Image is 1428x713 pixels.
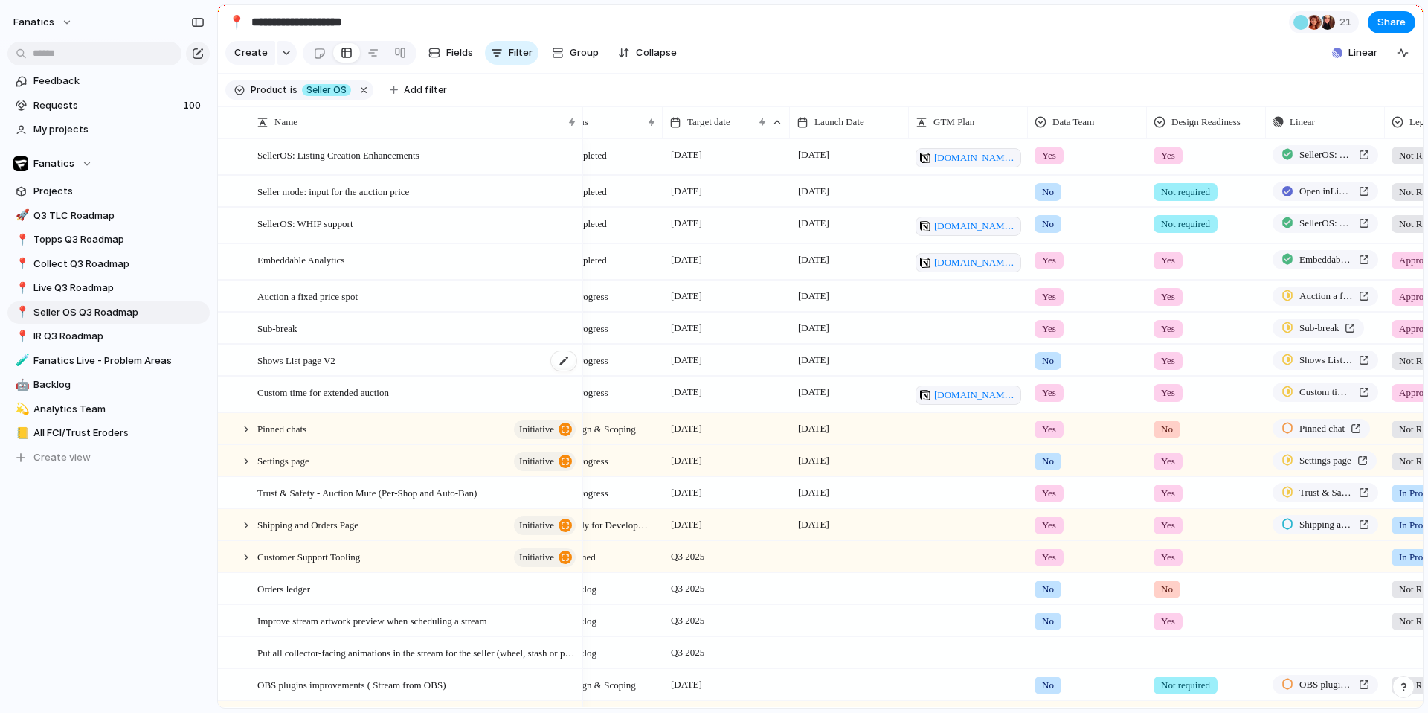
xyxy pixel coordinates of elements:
[257,548,360,565] span: Customer Support Tooling
[1273,214,1378,233] a: SellerOS: WHIP support
[1161,386,1175,400] span: Yes
[7,325,210,348] a: 📍IR Q3 Roadmap
[404,83,447,97] span: Add filter
[667,452,706,470] span: [DATE]
[1377,15,1406,30] span: Share
[565,518,650,533] span: Ready for Development
[13,281,28,295] button: 📍
[1042,518,1056,533] span: Yes
[7,153,210,175] button: Fanatics
[1299,321,1339,336] span: Sub-break
[667,287,706,305] span: [DATE]
[514,516,576,535] button: initiative
[16,425,26,442] div: 📒
[257,319,297,336] span: Sub-break
[7,205,210,227] a: 🚀Q3 TLC Roadmap
[1052,115,1094,130] span: Data Team
[1299,252,1353,267] span: Embeddable Analytics
[794,516,833,534] span: [DATE]
[916,148,1021,167] a: [DOMAIN_NAME][URL]
[1161,185,1210,199] span: Not required
[544,41,606,65] button: Group
[257,182,409,199] span: Seller mode: input for the auction price
[1161,148,1175,163] span: Yes
[794,287,833,305] span: [DATE]
[570,45,599,60] span: Group
[16,255,26,272] div: 📍
[565,354,608,368] span: In Progress
[519,419,554,440] span: initiative
[16,328,26,345] div: 📍
[228,12,245,32] div: 📍
[667,351,706,369] span: [DATE]
[7,350,210,372] div: 🧪Fanatics Live - Problem Areas
[1042,290,1056,304] span: Yes
[1042,678,1054,693] span: No
[1273,515,1378,534] a: Shipping and Orders Page
[687,115,730,130] span: Target date
[257,146,419,163] span: SellerOS: Listing Creation Enhancements
[485,41,538,65] button: Filter
[13,15,54,30] span: fanatics
[1273,451,1377,470] a: Settings page
[1273,383,1378,402] a: Custom time for extended auction
[257,612,487,629] span: Improve stream artwork preview when scheduling a stream
[514,420,576,439] button: initiative
[667,676,706,694] span: [DATE]
[16,280,26,297] div: 📍
[1273,319,1364,338] a: Sub-break
[667,383,706,401] span: [DATE]
[565,486,608,501] span: In Progress
[667,146,706,164] span: [DATE]
[13,232,28,247] button: 📍
[257,383,389,400] span: Custom time for extended auction
[514,452,576,471] button: initiative
[33,305,205,320] span: Seller OS Q3 Roadmap
[1042,614,1054,629] span: No
[1042,217,1054,231] span: No
[1161,550,1175,565] span: Yes
[1161,614,1175,629] span: Yes
[422,41,479,65] button: Fields
[225,41,275,65] button: Create
[667,644,708,662] span: Q3 2025
[1042,322,1056,336] span: Yes
[1161,582,1173,597] span: No
[1299,517,1353,532] span: Shipping and Orders Page
[1161,253,1175,268] span: Yes
[565,422,636,437] span: Design & Scoping
[33,257,205,272] span: Collect Q3 Roadmap
[667,484,706,502] span: [DATE]
[1161,678,1210,693] span: Not required
[7,422,210,444] a: 📒All FCI/Trust Eroders
[1299,147,1353,162] span: SellerOS: Listing Creation Enhancements
[257,452,309,469] span: Settings page
[667,516,706,534] span: [DATE]
[667,214,706,232] span: [DATE]
[7,228,210,251] a: 📍Topps Q3 Roadmap
[1299,289,1353,304] span: Auction a fixed price spot
[306,83,347,97] span: Seller OS
[1042,422,1056,437] span: Yes
[1042,185,1054,199] span: No
[794,182,833,200] span: [DATE]
[1299,453,1351,468] span: Settings page
[7,10,80,34] button: fanatics
[1273,250,1378,269] a: Embeddable Analytics
[33,329,205,344] span: IR Q3 Roadmap
[7,277,210,299] div: 📍Live Q3 Roadmap
[13,329,28,344] button: 📍
[514,548,576,567] button: initiative
[519,547,554,568] span: initiative
[257,420,306,437] span: Pinned chats
[1161,518,1175,533] span: Yes
[13,208,28,223] button: 🚀
[509,45,533,60] span: Filter
[16,231,26,249] div: 📍
[1161,322,1175,336] span: Yes
[1042,253,1056,268] span: Yes
[636,45,677,60] span: Collapse
[257,287,358,304] span: Auction a fixed price spot
[7,70,210,92] a: Feedback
